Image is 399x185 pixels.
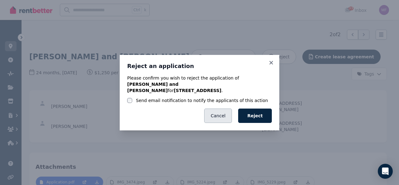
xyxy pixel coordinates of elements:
b: [PERSON_NAME] and [PERSON_NAME] [127,82,178,93]
b: [STREET_ADDRESS] [174,88,221,93]
p: Please confirm you wish to reject the application of for . [127,75,272,94]
div: Open Intercom Messenger [378,164,393,179]
h3: Reject an application [127,62,272,70]
button: Cancel [204,109,232,123]
label: Send email notification to notify the applicants of this action [136,97,268,104]
button: Reject [238,109,272,123]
